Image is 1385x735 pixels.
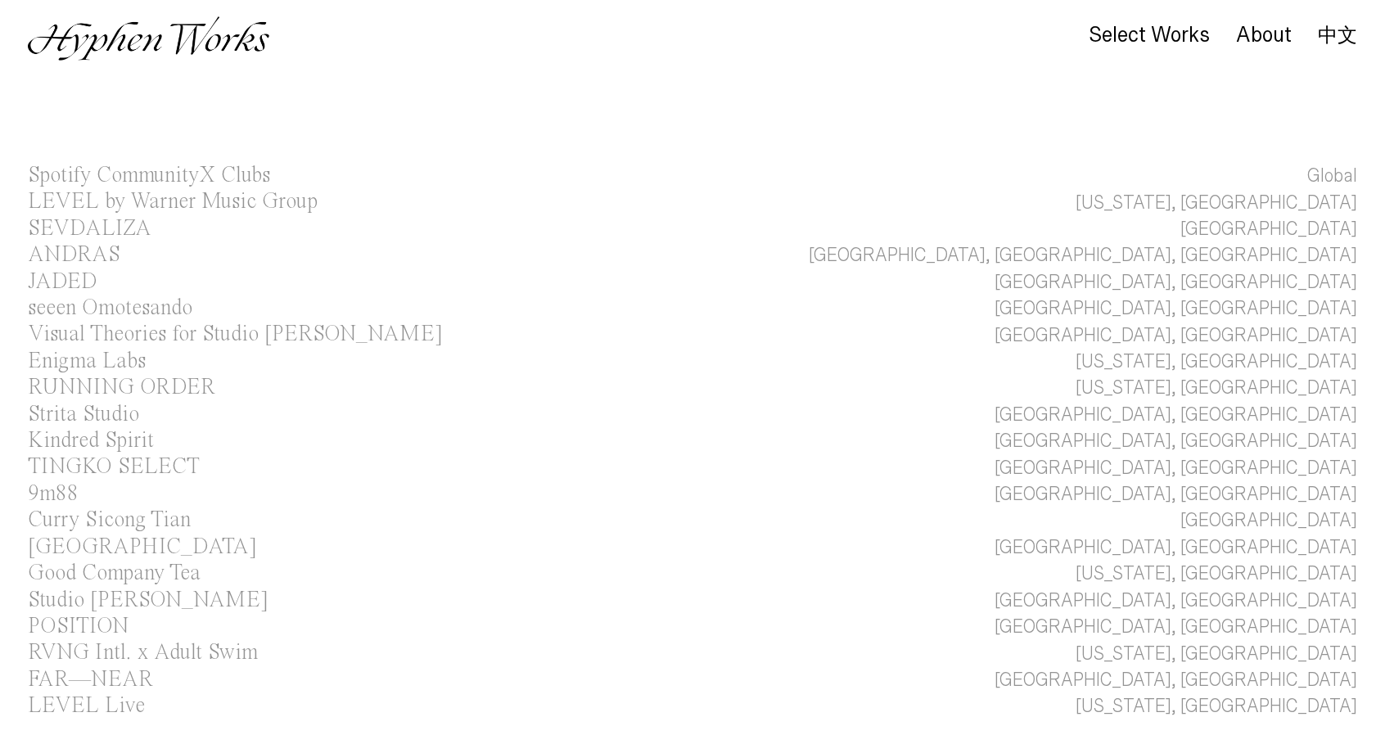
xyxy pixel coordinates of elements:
[1236,24,1292,47] div: About
[28,191,318,213] div: LEVEL by Warner Music Group
[1089,27,1210,45] a: Select Works
[28,271,97,293] div: JADED
[1076,190,1357,216] div: [US_STATE], [GEOGRAPHIC_DATA]
[995,534,1357,561] div: [GEOGRAPHIC_DATA], [GEOGRAPHIC_DATA]
[28,669,153,691] div: FAR—NEAR
[995,428,1357,454] div: [GEOGRAPHIC_DATA], [GEOGRAPHIC_DATA]
[995,614,1357,640] div: [GEOGRAPHIC_DATA], [GEOGRAPHIC_DATA]
[28,244,120,266] div: ANDRAS
[1089,24,1210,47] div: Select Works
[1076,349,1357,375] div: [US_STATE], [GEOGRAPHIC_DATA]
[809,242,1357,268] div: [GEOGRAPHIC_DATA], [GEOGRAPHIC_DATA], [GEOGRAPHIC_DATA]
[995,455,1357,481] div: [GEOGRAPHIC_DATA], [GEOGRAPHIC_DATA]
[28,642,258,664] div: RVNG Intl. x Adult Swim
[28,297,192,319] div: seeen Omotesando
[1236,27,1292,45] a: About
[28,323,443,345] div: Visual Theories for Studio [PERSON_NAME]
[28,589,268,611] div: Studio [PERSON_NAME]
[1180,507,1357,534] div: [GEOGRAPHIC_DATA]
[1076,561,1357,587] div: [US_STATE], [GEOGRAPHIC_DATA]
[28,16,269,61] img: Hyphen Works
[1076,375,1357,401] div: [US_STATE], [GEOGRAPHIC_DATA]
[28,536,257,558] div: [GEOGRAPHIC_DATA]
[995,588,1357,614] div: [GEOGRAPHIC_DATA], [GEOGRAPHIC_DATA]
[1076,641,1357,667] div: [US_STATE], [GEOGRAPHIC_DATA]
[995,667,1357,693] div: [GEOGRAPHIC_DATA], [GEOGRAPHIC_DATA]
[28,456,200,478] div: TINGKO SELECT
[995,402,1357,428] div: [GEOGRAPHIC_DATA], [GEOGRAPHIC_DATA]
[28,404,139,426] div: Strita Studio
[28,562,201,584] div: Good Company Tea
[995,481,1357,507] div: [GEOGRAPHIC_DATA], [GEOGRAPHIC_DATA]
[995,295,1357,322] div: [GEOGRAPHIC_DATA], [GEOGRAPHIC_DATA]
[28,218,151,240] div: SEVDALIZA
[28,350,146,372] div: Enigma Labs
[28,483,79,505] div: 9m88
[28,377,215,399] div: RUNNING ORDER
[28,695,145,717] div: LEVEL Live
[1180,216,1357,242] div: [GEOGRAPHIC_DATA]
[28,616,129,638] div: POSITION
[1307,163,1357,189] div: Global
[28,165,270,187] div: Spotify CommunityX Clubs
[1318,26,1357,44] a: 中文
[28,509,191,531] div: Curry Sicong Tian
[28,430,154,452] div: Kindred Spirit
[995,269,1357,295] div: [GEOGRAPHIC_DATA], [GEOGRAPHIC_DATA]
[995,322,1357,349] div: [GEOGRAPHIC_DATA], [GEOGRAPHIC_DATA]
[1076,693,1357,719] div: [US_STATE], [GEOGRAPHIC_DATA]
